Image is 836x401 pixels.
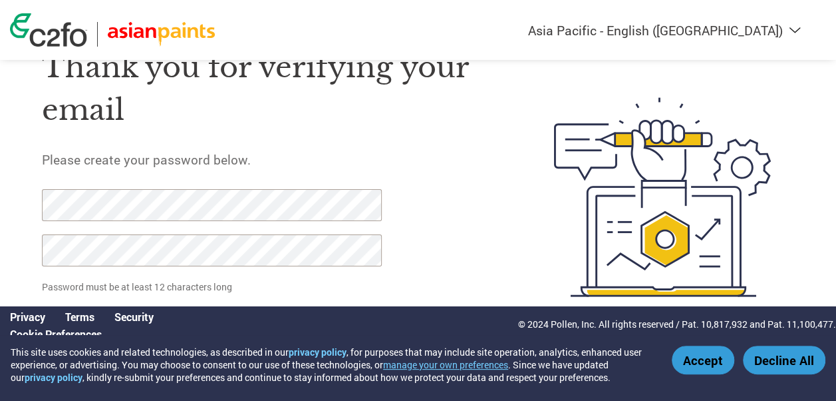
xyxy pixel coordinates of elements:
[114,310,154,324] a: Security
[10,310,45,324] a: Privacy
[42,46,493,132] h1: Thank you for verifying your email
[743,346,825,374] button: Decline All
[672,346,734,374] button: Accept
[42,280,385,294] p: Password must be at least 12 characters long
[383,358,508,371] button: manage your own preferences
[42,151,493,168] h5: Please create your password below.
[10,13,87,47] img: c2fo logo
[11,346,652,384] div: This site uses cookies and related technologies, as described in our , for purposes that may incl...
[289,346,347,358] a: privacy policy
[65,310,94,324] a: Terms
[25,371,82,384] a: privacy policy
[531,27,794,368] img: create-password
[10,327,102,341] a: Cookie Preferences, opens a dedicated popup modal window
[108,22,215,47] img: Asian Paints
[518,317,836,331] p: © 2024 Pollen, Inc. All rights reserved / Pat. 10,817,932 and Pat. 11,100,477.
